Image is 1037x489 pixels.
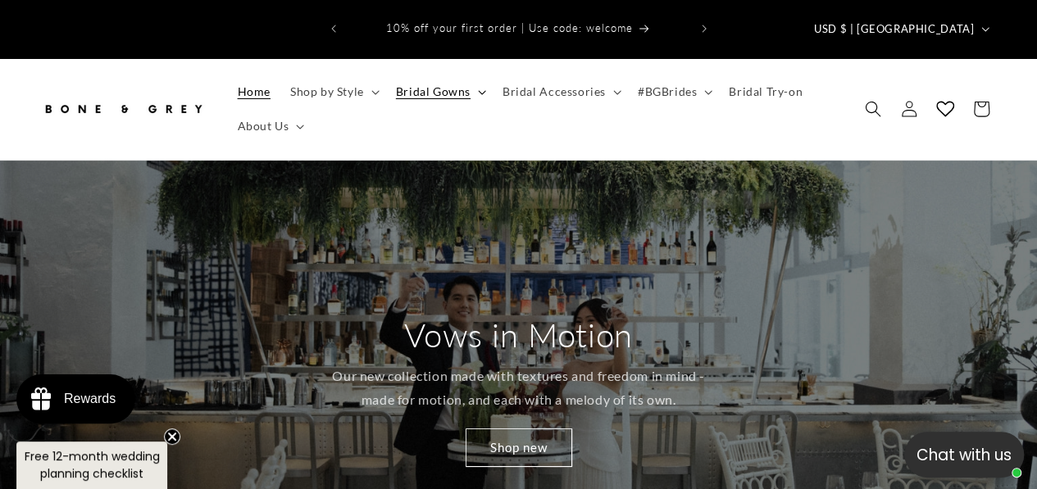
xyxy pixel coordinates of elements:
[228,75,280,109] a: Home
[814,21,974,38] span: USD $ | [GEOGRAPHIC_DATA]
[729,84,803,99] span: Bridal Try-on
[855,91,891,127] summary: Search
[16,441,167,489] div: Free 12-month wedding planning checklistClose teaser
[41,91,205,127] img: Bone and Grey Bridal
[503,84,606,99] span: Bridal Accessories
[238,84,271,99] span: Home
[904,432,1024,478] button: Open chatbox
[25,448,160,482] span: Free 12-month wedding planning checklist
[686,13,722,44] button: Next announcement
[35,84,211,133] a: Bone and Grey Bridal
[638,84,697,99] span: #BGBrides
[324,364,713,412] p: Our new collection made with textures and freedom in mind - made for motion, and each with a melo...
[280,75,386,109] summary: Shop by Style
[386,75,493,109] summary: Bridal Gowns
[466,428,572,466] a: Shop new
[804,13,996,44] button: USD $ | [GEOGRAPHIC_DATA]
[164,428,180,445] button: Close teaser
[904,443,1024,467] p: Chat with us
[719,75,812,109] a: Bridal Try-on
[386,21,633,34] span: 10% off your first order | Use code: welcome
[316,13,352,44] button: Previous announcement
[404,314,632,356] h2: Vows in Motion
[493,75,628,109] summary: Bridal Accessories
[290,84,364,99] span: Shop by Style
[396,84,471,99] span: Bridal Gowns
[238,119,289,134] span: About Us
[228,109,312,143] summary: About Us
[64,392,116,406] div: Rewards
[628,75,719,109] summary: #BGBrides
